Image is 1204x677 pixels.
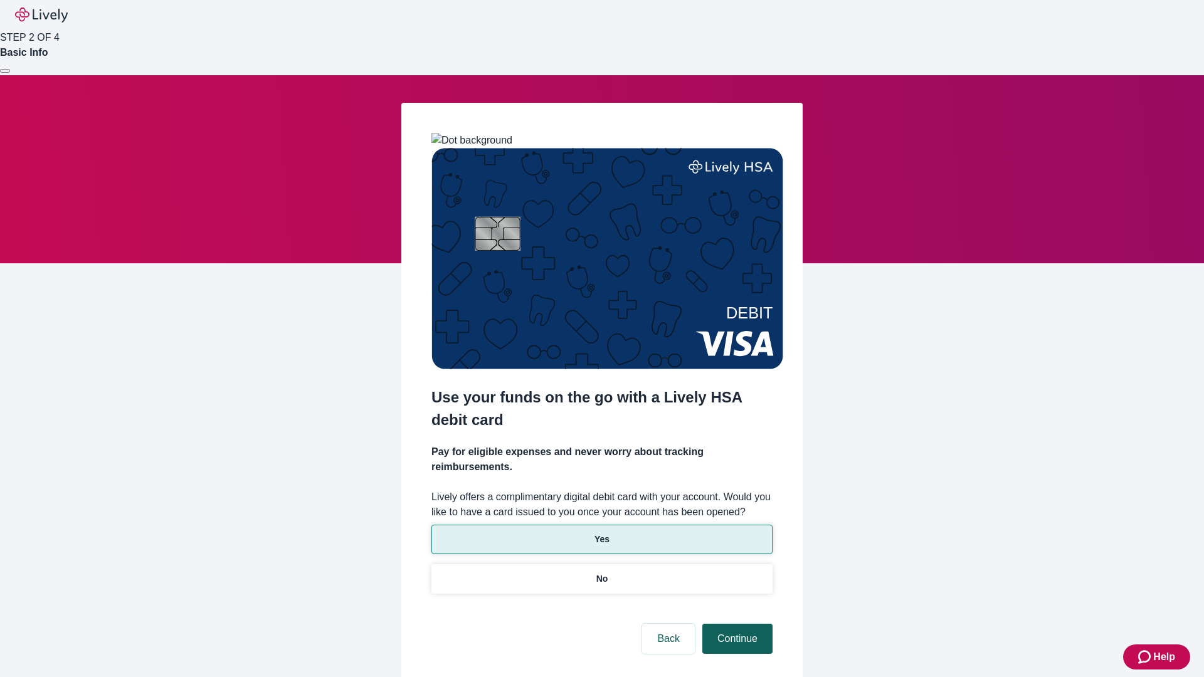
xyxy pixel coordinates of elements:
[702,624,773,654] button: Continue
[15,8,68,23] img: Lively
[594,533,610,546] p: Yes
[431,444,773,475] h4: Pay for eligible expenses and never worry about tracking reimbursements.
[431,133,512,148] img: Dot background
[431,525,773,554] button: Yes
[431,148,783,369] img: Debit card
[431,490,773,520] label: Lively offers a complimentary digital debit card with your account. Would you like to have a card...
[1153,649,1175,664] span: Help
[1138,649,1153,664] svg: Zendesk support icon
[642,624,695,654] button: Back
[1123,644,1190,669] button: Zendesk support iconHelp
[431,564,773,594] button: No
[431,386,773,431] h2: Use your funds on the go with a Lively HSA debit card
[596,572,608,585] p: No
